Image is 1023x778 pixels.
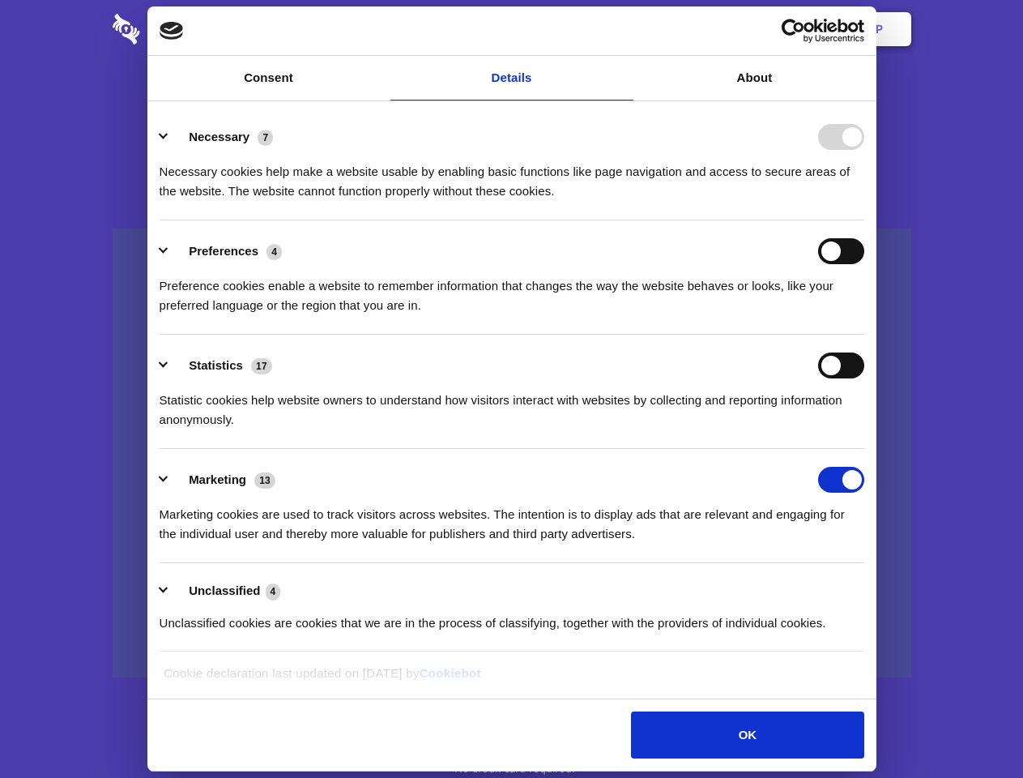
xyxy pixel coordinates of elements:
button: Marketing (13) [160,467,286,493]
h4: Auto-redaction of sensitive data, encrypted data sharing and self-destructing private chats. Shar... [113,147,911,201]
button: Statistics (17) [160,353,283,378]
div: Marketing cookies are used to track visitors across websites. The intention is to display ads tha... [160,493,864,544]
div: Statistic cookies help website owners to understand how visitors interact with websites by collec... [160,378,864,430]
span: 4 [266,244,282,260]
div: Cookie declaration last updated on [DATE] by [151,664,872,695]
a: Login [735,4,805,54]
iframe: Drift Widget Chat Controller [942,697,1004,759]
label: Necessary [189,130,249,143]
img: logo-wordmark-white-trans-d4663122ce5f474addd5e946df7df03e33cb6a1c49d2221995e7729f52c070b2.svg [113,14,251,45]
span: 4 [266,583,281,600]
a: Contact [657,4,731,54]
a: Cookiebot [420,666,481,680]
div: Unclassified cookies are cookies that we are in the process of classifying, together with the pro... [160,601,864,633]
div: Preference cookies enable a website to remember information that changes the way the website beha... [160,264,864,315]
label: Statistics [189,358,243,372]
a: Pricing [475,4,546,54]
button: Necessary (7) [160,124,283,150]
a: Details [390,56,633,100]
button: Preferences (4) [160,238,292,264]
span: 17 [251,358,272,374]
button: Unclassified (4) [160,581,291,601]
div: Necessary cookies help make a website usable by enabling basic functions like page navigation and... [160,150,864,201]
h1: Eliminate Slack Data Loss. [113,73,911,131]
a: Usercentrics Cookiebot - opens in a new window [722,19,864,43]
label: Marketing [189,472,246,486]
a: Consent [147,56,390,100]
span: 13 [254,472,275,489]
a: Wistia video thumbnail [113,229,911,678]
button: OK [631,712,863,759]
span: 7 [258,130,273,146]
img: logo [160,22,184,40]
label: Preferences [189,244,258,258]
a: About [633,56,876,100]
